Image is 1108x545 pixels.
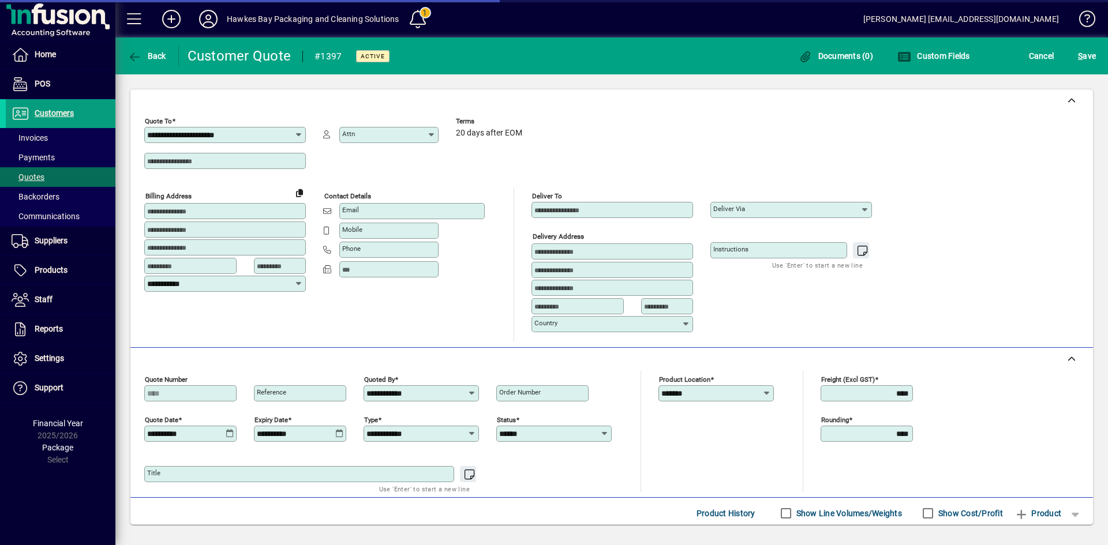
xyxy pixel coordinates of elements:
mat-hint: Use 'Enter' to start a new line [772,258,863,272]
span: Suppliers [35,236,68,245]
button: Cancel [1026,46,1057,66]
span: Terms [456,118,525,125]
button: Product History [692,503,760,524]
span: Support [35,383,63,392]
a: Settings [6,344,115,373]
button: Save [1075,46,1099,66]
mat-label: Type [364,415,378,423]
span: Back [128,51,166,61]
div: Customer Quote [188,47,291,65]
div: Hawkes Bay Packaging and Cleaning Solutions [227,10,399,28]
span: Settings [35,354,64,363]
mat-label: Order number [499,388,541,396]
mat-label: Instructions [713,245,748,253]
mat-label: Mobile [342,225,362,234]
span: Products [35,265,68,275]
span: S [1078,51,1083,61]
span: Cancel [1029,47,1054,65]
button: Add [153,9,190,29]
span: Staff [35,295,53,304]
span: Payments [12,153,55,162]
button: Custom Fields [894,46,973,66]
a: Support [6,374,115,403]
span: Package [42,443,73,452]
a: Home [6,40,115,69]
mat-label: Email [342,206,359,214]
span: Active [361,52,385,60]
span: Product History [697,504,755,523]
span: Quotes [12,172,44,182]
span: Communications [12,212,80,221]
label: Show Cost/Profit [936,508,1003,519]
span: POS [35,79,50,88]
button: Profile [190,9,227,29]
a: Payments [6,148,115,167]
span: Product [1015,504,1061,523]
button: Product [1009,503,1067,524]
mat-hint: Use 'Enter' to start a new line [379,482,470,495]
mat-label: Freight (excl GST) [821,375,875,383]
a: Quotes [6,167,115,187]
mat-label: Title [147,469,160,477]
mat-label: Attn [342,130,355,138]
mat-label: Rounding [821,415,849,423]
a: Communications [6,206,115,226]
button: Documents (0) [795,46,876,66]
span: ave [1078,47,1096,65]
span: Custom Fields [897,51,970,61]
div: [PERSON_NAME] [EMAIL_ADDRESS][DOMAIN_NAME] [863,10,1059,28]
mat-label: Deliver To [532,192,562,200]
span: Customers [35,108,74,118]
a: Reports [6,315,115,344]
label: Show Line Volumes/Weights [794,508,902,519]
span: Home [35,50,56,59]
mat-label: Phone [342,245,361,253]
mat-label: Reference [257,388,286,396]
app-page-header-button: Back [115,46,179,66]
mat-label: Deliver via [713,205,745,213]
mat-label: Quote date [145,415,178,423]
a: POS [6,70,115,99]
a: Staff [6,285,115,314]
mat-label: Quote number [145,375,188,383]
a: Backorders [6,187,115,206]
span: Financial Year [33,419,83,428]
mat-label: Country [534,319,557,327]
a: Suppliers [6,227,115,255]
span: Invoices [12,133,48,142]
a: Invoices [6,128,115,148]
a: Products [6,256,115,285]
a: Knowledge Base [1070,2,1094,40]
mat-label: Quote To [145,117,172,125]
span: Backorders [12,192,59,201]
span: Documents (0) [798,51,873,61]
mat-label: Product location [659,375,710,383]
mat-label: Quoted by [364,375,395,383]
span: Reports [35,324,63,333]
button: Copy to Delivery address [290,183,309,202]
div: #1397 [315,47,342,66]
button: Back [125,46,169,66]
span: 20 days after EOM [456,129,522,138]
mat-label: Status [497,415,516,423]
mat-label: Expiry date [254,415,288,423]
